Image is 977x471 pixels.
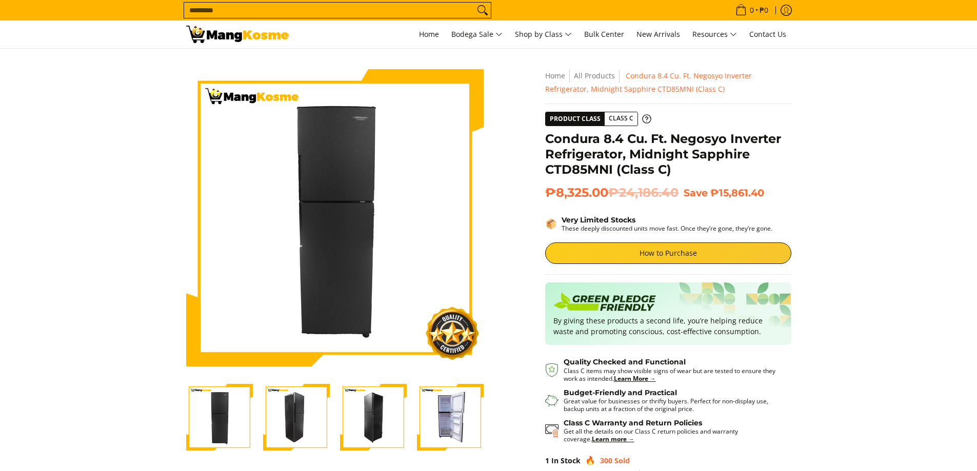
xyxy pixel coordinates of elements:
span: 1 [545,456,549,465]
p: Great value for businesses or thrifty buyers. Perfect for non-display use, backup units at a frac... [564,397,781,413]
span: In Stock [551,456,581,465]
img: Badge sustainability green pledge friendly [553,291,656,315]
h1: Condura 8.4 Cu. Ft. Negosyo Inverter Refrigerator, Midnight Sapphire CTD85MNI (Class C) [545,131,791,177]
p: Get all the details on our Class C return policies and warranty coverage. [564,427,781,443]
img: Condura 8.4 Cu. Ft. Negosyo Inverter Refrigerator, Midnight Sapphire CTD85MNI (Class C)-4 [417,384,484,450]
nav: Main Menu [299,21,791,48]
span: Contact Us [749,29,786,39]
span: Resources [692,28,737,41]
p: Class C items may show visible signs of wear but are tested to ensure they work as intended. [564,367,781,382]
span: Condura 8.4 Cu. Ft. Negosyo Inverter Refrigerator, Midnight Sapphire CTD85MNI (Class C) [545,71,752,94]
a: Learn more → [592,435,634,443]
span: Sold [614,456,630,465]
a: Bulk Center [579,21,629,48]
span: Bulk Center [584,29,624,39]
a: Product Class Class C [545,112,651,126]
span: Home [419,29,439,39]
a: Shop by Class [510,21,577,48]
img: Condura 8.4 Cu. Ft. Negosyo Inverter Refrigerator, Midnight Sapphire CTD85MNI (Class C)-2 [263,384,330,450]
img: Condura 8.4 Cu. Ft. Negosyo Inverter Refrigerator, Midnight Sapphire CTD85MNI (Class C)-3 [340,384,407,450]
span: ₱0 [758,7,770,14]
strong: Quality Checked and Functional [564,357,686,366]
a: Home [545,71,565,80]
span: ₱15,861.40 [710,187,764,199]
a: Learn More → [614,374,656,383]
span: Class C [605,112,637,125]
span: New Arrivals [636,29,680,39]
strong: Class C Warranty and Return Policies [564,418,702,427]
p: These deeply discounted units move fast. Once they’re gone, they’re gone. [562,224,772,232]
a: Resources [687,21,742,48]
span: • [732,5,771,16]
span: 0 [748,7,755,14]
strong: Very Limited Stocks [562,215,635,224]
span: Bodega Sale [451,28,503,41]
span: 300 [600,456,612,465]
img: Condura 8.4 Cu. Ft. Negosyo Inverter Refrigerator, Midnight Sapphire CTD85MNI (Class C)-1 [186,384,253,450]
img: Condura 8.5 Cu. Ft. Negosyo Inverter Refrigerator l Mang Kosme [186,26,289,43]
span: Product Class [546,112,605,126]
p: By giving these products a second life, you’re helping reduce waste and promoting conscious, cost... [553,315,783,337]
a: Contact Us [744,21,791,48]
button: Search [474,3,491,18]
img: Condura 8.4 Cu. Ft. Negosyo Inverter Refrigerator, Midnight Sapphire CTD85MNI (Class C) [186,69,484,366]
span: Shop by Class [515,28,572,41]
a: New Arrivals [631,21,685,48]
a: Bodega Sale [446,21,508,48]
del: ₱24,186.40 [608,185,679,200]
strong: Budget-Friendly and Practical [564,388,677,397]
a: How to Purchase [545,242,791,264]
a: All Products [574,71,615,80]
nav: Breadcrumbs [545,69,791,96]
a: Home [414,21,444,48]
span: Save [684,187,708,199]
span: ₱8,325.00 [545,185,679,200]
